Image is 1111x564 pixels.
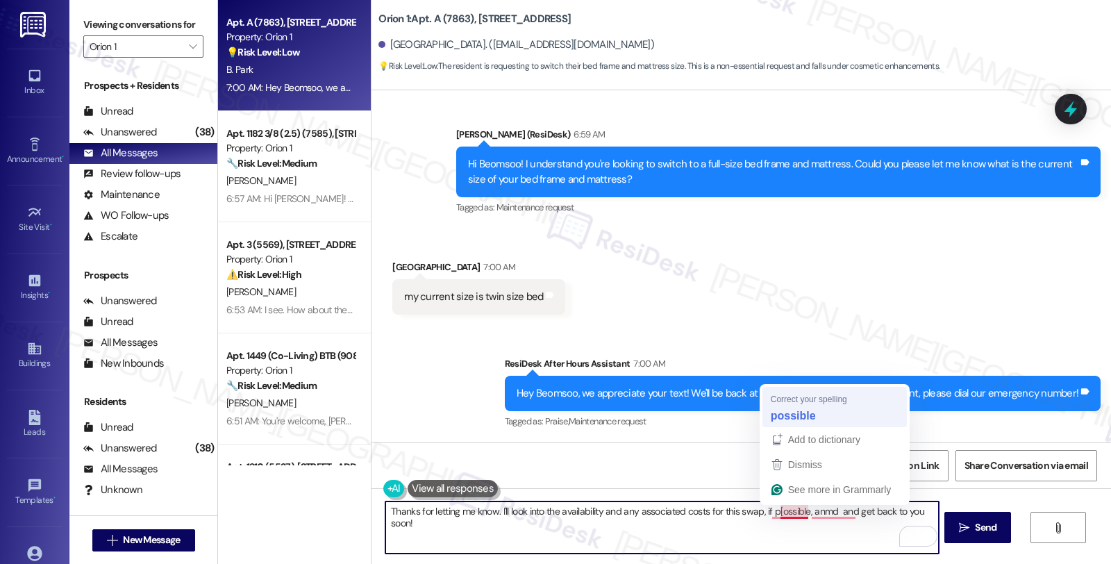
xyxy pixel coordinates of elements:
[83,104,133,119] div: Unread
[226,238,355,252] div: Apt. 3 (5569), [STREET_ADDRESS]
[964,458,1088,473] span: Share Conversation via email
[226,46,300,58] strong: 💡 Risk Level: Low
[107,535,117,546] i: 
[83,356,164,371] div: New Inbounds
[378,38,654,52] div: [GEOGRAPHIC_DATA]. ([EMAIL_ADDRESS][DOMAIN_NAME])
[226,252,355,267] div: Property: Orion 1
[123,533,180,547] span: New Message
[192,122,217,143] div: (38)
[505,411,1101,431] div: Tagged as:
[92,529,195,551] button: New Message
[630,356,665,371] div: 7:00 AM
[226,363,355,378] div: Property: Orion 1
[456,127,1101,147] div: [PERSON_NAME] (ResiDesk)
[226,285,296,298] span: [PERSON_NAME]
[90,35,181,58] input: All communities
[7,337,62,374] a: Buildings
[7,474,62,511] a: Templates •
[480,260,515,274] div: 7:00 AM
[226,63,253,76] span: B. Park
[83,420,133,435] div: Unread
[944,512,1012,543] button: Send
[53,493,56,503] span: •
[226,349,355,363] div: Apt. 1449 (Co-Living) BTB (9089), [STREET_ADDRESS]
[83,441,157,456] div: Unanswered
[7,201,62,238] a: Site Visit •
[505,356,1101,376] div: ResiDesk After Hours Assistant
[226,157,317,169] strong: 🔧 Risk Level: Medium
[378,12,571,26] b: Orion 1: Apt. A (7863), [STREET_ADDRESS]
[226,268,301,281] strong: ⚠️ Risk Level: High
[385,501,938,554] textarea: To enrich screen reader interactions, please activate Accessibility in Grammarly extension settings
[226,192,1037,205] div: 6:57 AM: Hi [PERSON_NAME]! Thanks for letting us know. Upon checking, I see related work order #2...
[226,126,355,141] div: Apt. 1182 3/8 (2.5) (7585), [STREET_ADDRESS]
[192,438,217,459] div: (38)
[50,220,52,230] span: •
[570,127,605,142] div: 6:59 AM
[226,460,355,474] div: Apt. 1210 (5527), [STREET_ADDRESS]
[226,81,782,94] div: 7:00 AM: Hey Beomsoo, we appreciate your text! We'll be back at 11AM to help you out. If this is ...
[48,288,50,298] span: •
[468,157,1078,187] div: Hi Beomsoo! I understand you're looking to switch to a full-size bed frame and mattress. Could yo...
[496,201,574,213] span: Maintenance request
[83,188,160,202] div: Maintenance
[189,41,197,52] i: 
[69,395,217,409] div: Residents
[226,141,355,156] div: Property: Orion 1
[456,197,1101,217] div: Tagged as:
[226,415,742,427] div: 6:51 AM: You're welcome, [PERSON_NAME]. Should you have other concerns, please feel free to reach...
[7,406,62,443] a: Leads
[975,520,996,535] span: Send
[404,290,543,304] div: my current size is twin size bed
[83,229,137,244] div: Escalate
[62,152,64,162] span: •
[83,483,142,497] div: Unknown
[392,260,565,279] div: [GEOGRAPHIC_DATA]
[83,294,157,308] div: Unanswered
[83,167,181,181] div: Review follow-ups
[83,125,157,140] div: Unanswered
[378,60,437,72] strong: 💡 Risk Level: Low
[1053,522,1063,533] i: 
[378,59,939,74] span: : The resident is requesting to switch their bed frame and mattress size. This is a non-essential...
[69,268,217,283] div: Prospects
[517,386,1078,401] div: Hey Beomsoo, we appreciate your text! We'll be back at 11AM to help you out. If this is urgent, p...
[83,462,158,476] div: All Messages
[83,315,133,329] div: Unread
[20,12,49,38] img: ResiDesk Logo
[226,397,296,409] span: [PERSON_NAME]
[83,14,203,35] label: Viewing conversations for
[226,304,721,316] div: 6:53 AM: I see. How about the portal, could you please let me know what happens when you try payi...
[226,174,296,187] span: [PERSON_NAME]
[569,415,646,427] span: Maintenance request
[545,415,569,427] span: Praise ,
[69,78,217,93] div: Prospects + Residents
[7,64,62,101] a: Inbox
[83,208,169,223] div: WO Follow-ups
[959,522,969,533] i: 
[226,379,317,392] strong: 🔧 Risk Level: Medium
[955,450,1097,481] button: Share Conversation via email
[83,335,158,350] div: All Messages
[83,146,158,160] div: All Messages
[226,15,355,30] div: Apt. A (7863), [STREET_ADDRESS]
[226,30,355,44] div: Property: Orion 1
[843,458,939,473] span: Get Conversation Link
[7,269,62,306] a: Insights •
